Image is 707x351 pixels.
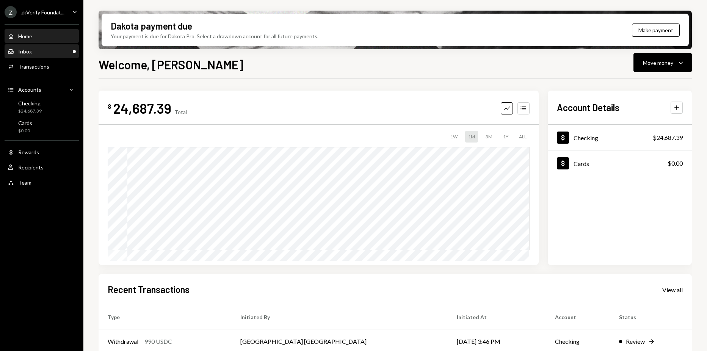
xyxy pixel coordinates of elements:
[5,175,79,189] a: Team
[18,48,32,55] div: Inbox
[546,305,610,329] th: Account
[5,118,79,136] a: Cards$0.00
[18,149,39,155] div: Rewards
[516,131,530,143] div: ALL
[231,305,448,329] th: Initiated By
[632,24,680,37] button: Make payment
[610,305,692,329] th: Status
[5,145,79,159] a: Rewards
[108,103,111,110] div: $
[633,53,692,72] button: Move money
[111,32,318,40] div: Your payment is due for Dakota Pro. Select a drawdown account for all future payments.
[574,134,598,141] div: Checking
[500,131,511,143] div: 1Y
[643,59,673,67] div: Move money
[18,164,44,171] div: Recipients
[548,150,692,176] a: Cards$0.00
[653,133,683,142] div: $24,687.39
[557,101,619,114] h2: Account Details
[548,125,692,150] a: Checking$24,687.39
[99,305,231,329] th: Type
[18,179,31,186] div: Team
[5,160,79,174] a: Recipients
[144,337,172,346] div: 990 USDC
[626,337,645,346] div: Review
[18,120,32,126] div: Cards
[18,100,42,107] div: Checking
[18,63,49,70] div: Transactions
[108,337,138,346] div: Withdrawal
[5,60,79,73] a: Transactions
[5,6,17,18] div: Z
[662,286,683,294] div: View all
[574,160,589,167] div: Cards
[99,57,243,72] h1: Welcome, [PERSON_NAME]
[18,33,32,39] div: Home
[5,83,79,96] a: Accounts
[174,109,187,115] div: Total
[108,283,190,296] h2: Recent Transactions
[447,131,461,143] div: 1W
[5,44,79,58] a: Inbox
[465,131,478,143] div: 1M
[18,86,41,93] div: Accounts
[5,98,79,116] a: Checking$24,687.39
[5,29,79,43] a: Home
[448,305,546,329] th: Initiated At
[18,108,42,114] div: $24,687.39
[21,9,64,16] div: zkVerify Foundat...
[483,131,495,143] div: 3M
[662,285,683,294] a: View all
[113,100,171,117] div: 24,687.39
[111,20,192,32] div: Dakota payment due
[18,128,32,134] div: $0.00
[668,159,683,168] div: $0.00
